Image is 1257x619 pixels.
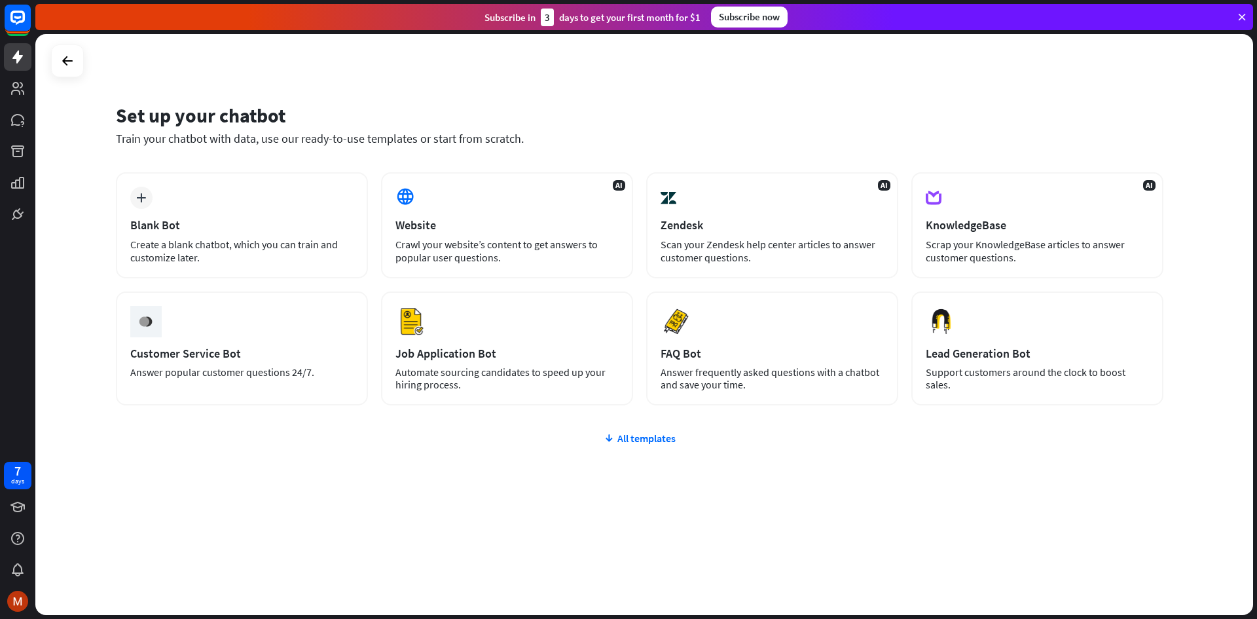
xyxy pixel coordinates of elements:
[4,462,31,489] a: 7 days
[14,465,21,477] div: 7
[484,9,701,26] div: Subscribe in days to get your first month for $1
[711,7,788,28] div: Subscribe now
[11,477,24,486] div: days
[541,9,554,26] div: 3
